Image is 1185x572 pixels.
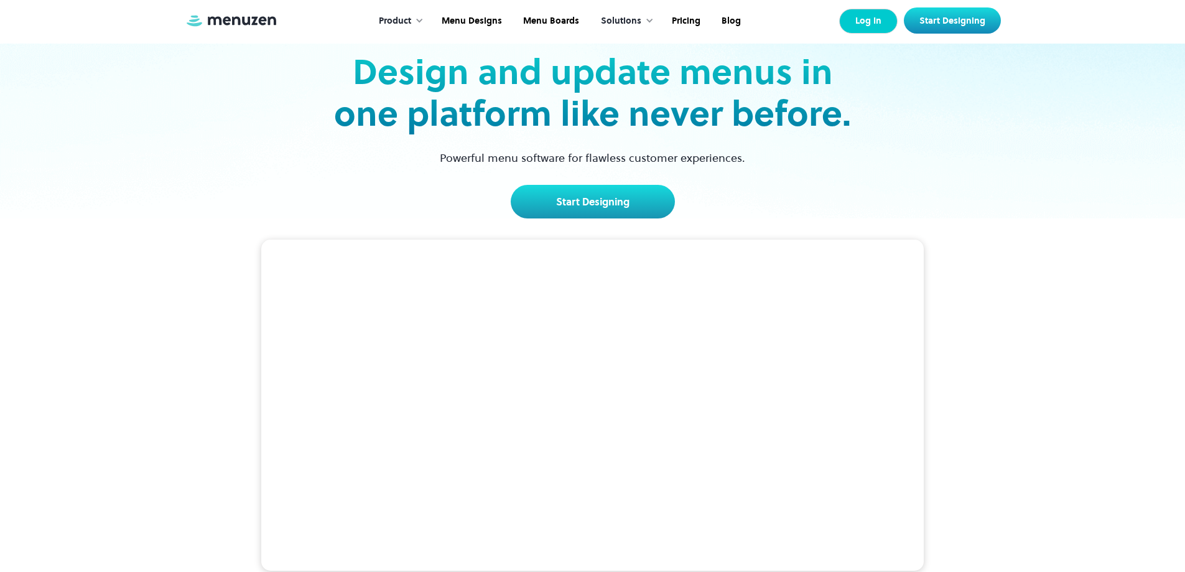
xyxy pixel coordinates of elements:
[839,9,898,34] a: Log In
[511,2,588,40] a: Menu Boards
[588,2,660,40] div: Solutions
[430,2,511,40] a: Menu Designs
[379,14,411,28] div: Product
[904,7,1001,34] a: Start Designing
[710,2,750,40] a: Blog
[424,149,761,166] p: Powerful menu software for flawless customer experiences.
[330,51,855,134] h2: Design and update menus in one platform like never before.
[660,2,710,40] a: Pricing
[601,14,641,28] div: Solutions
[366,2,430,40] div: Product
[511,185,675,218] a: Start Designing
